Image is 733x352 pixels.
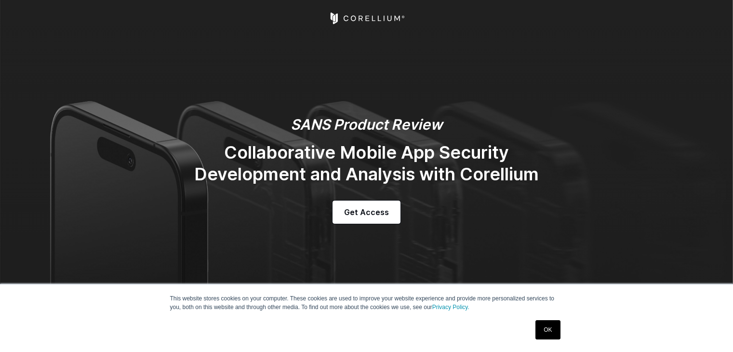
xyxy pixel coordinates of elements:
span: Get Access [344,206,389,218]
h2: Collaborative Mobile App Security Development and Analysis with Corellium [174,142,560,185]
p: This website stores cookies on your computer. These cookies are used to improve your website expe... [170,294,563,311]
em: SANS Product Review [291,116,442,133]
a: Get Access [333,201,400,224]
a: Privacy Policy. [432,304,469,311]
a: OK [535,320,560,339]
a: Corellium Home [328,13,405,24]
